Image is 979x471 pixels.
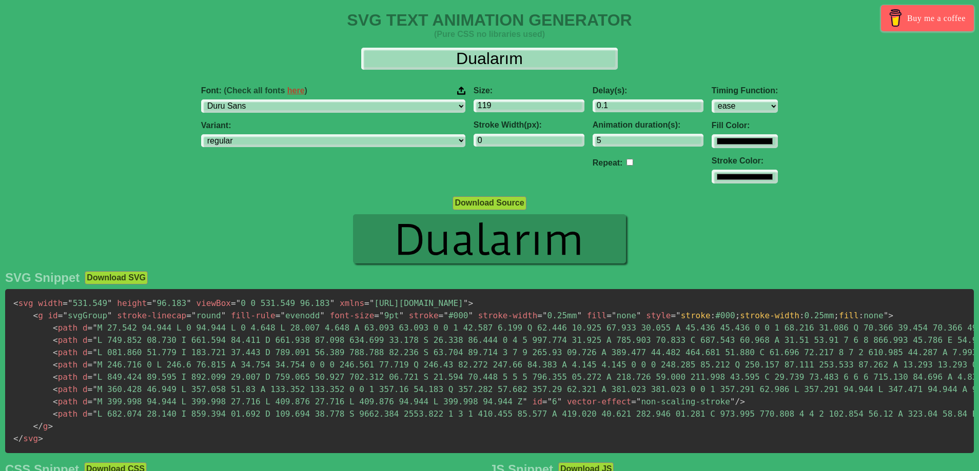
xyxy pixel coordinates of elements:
span: " [399,311,404,320]
span: = [537,311,542,320]
span: round [186,311,226,320]
span: height [117,298,147,308]
span: " [191,311,197,320]
span: : [859,311,864,320]
span: < [53,360,58,370]
span: < [53,323,58,333]
span: " [236,298,241,308]
span: </ [33,421,43,431]
span: path [53,409,77,419]
span: " [221,311,226,320]
h2: SVG Snippet [5,271,80,285]
span: 531.549 [63,298,112,308]
span: < [53,335,58,345]
span: d [83,409,88,419]
span: stroke-width [478,311,538,320]
span: (Check all fonts ) [224,86,307,95]
span: " [468,311,473,320]
span: < [53,347,58,357]
span: " [443,311,448,320]
input: 0.1s [593,99,703,112]
span: </ [13,434,23,443]
span: none [606,311,641,320]
span: ; [834,311,839,320]
span: = [364,298,369,308]
input: Input Text Here [361,48,618,70]
span: stroke [681,311,711,320]
span: = [88,347,93,357]
span: " [92,397,97,406]
span: " [636,397,641,406]
span: d [83,384,88,394]
span: width [38,298,63,308]
span: = [58,311,63,320]
span: 0 0 531.549 96.183 [231,298,335,308]
span: " [92,347,97,357]
span: path [53,360,77,370]
span: svgGroup [58,311,112,320]
span: " [612,311,617,320]
span: g [33,421,48,431]
span: ; [735,311,740,320]
span: > [48,421,53,431]
label: Stroke Color: [712,156,778,166]
span: fill [839,311,859,320]
span: path [53,335,77,345]
span: " [379,311,384,320]
span: 9pt [374,311,404,320]
span: Font: [201,86,307,95]
a: Buy me a coffee [881,5,974,31]
span: path [53,397,77,406]
span: svg [13,298,33,308]
span: non-scaling-stroke [631,397,735,406]
span: stroke-linecap [117,311,186,320]
img: Upload your font [457,86,465,95]
span: > [468,298,473,308]
span: " [92,335,97,345]
span: = [63,298,68,308]
span: xmlns [340,298,364,308]
span: = [88,372,93,382]
span: > [888,311,893,320]
span: M 399.998 94.944 L 399.998 27.716 L 409.876 27.716 L 409.876 94.944 L 399.998 94.944 Z [88,397,527,406]
input: 2px [474,134,584,147]
span: " [107,311,112,320]
input: auto [626,159,633,166]
span: stroke-width [740,311,799,320]
span: : [711,311,716,320]
span: d [83,323,88,333]
span: " [92,323,97,333]
span: path [53,372,77,382]
span: : [799,311,805,320]
span: " [522,397,527,406]
span: fill [587,311,607,320]
span: < [53,372,58,382]
span: [URL][DOMAIN_NAME] [364,298,468,308]
span: = [606,311,612,320]
span: = [88,335,93,345]
span: " [92,360,97,370]
label: Variant: [201,121,465,130]
span: 0.25mm [537,311,582,320]
a: here [287,86,305,95]
input: 100 [474,99,584,112]
span: Buy me a coffee [907,9,966,27]
label: Repeat: [593,158,623,167]
button: Download SVG [85,271,148,284]
span: < [53,397,58,406]
span: " [542,311,547,320]
span: #000 0.25mm none [681,311,884,320]
span: font-size [330,311,375,320]
span: " [463,298,468,308]
span: vector-effect [567,397,631,406]
span: = [276,311,281,320]
span: = [542,397,547,406]
span: viewBox [197,298,231,308]
span: g [33,311,43,320]
span: 6 [542,397,562,406]
span: path [53,384,77,394]
span: = [186,311,191,320]
span: " [557,397,562,406]
span: " [577,311,582,320]
span: fill-rule [231,311,276,320]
